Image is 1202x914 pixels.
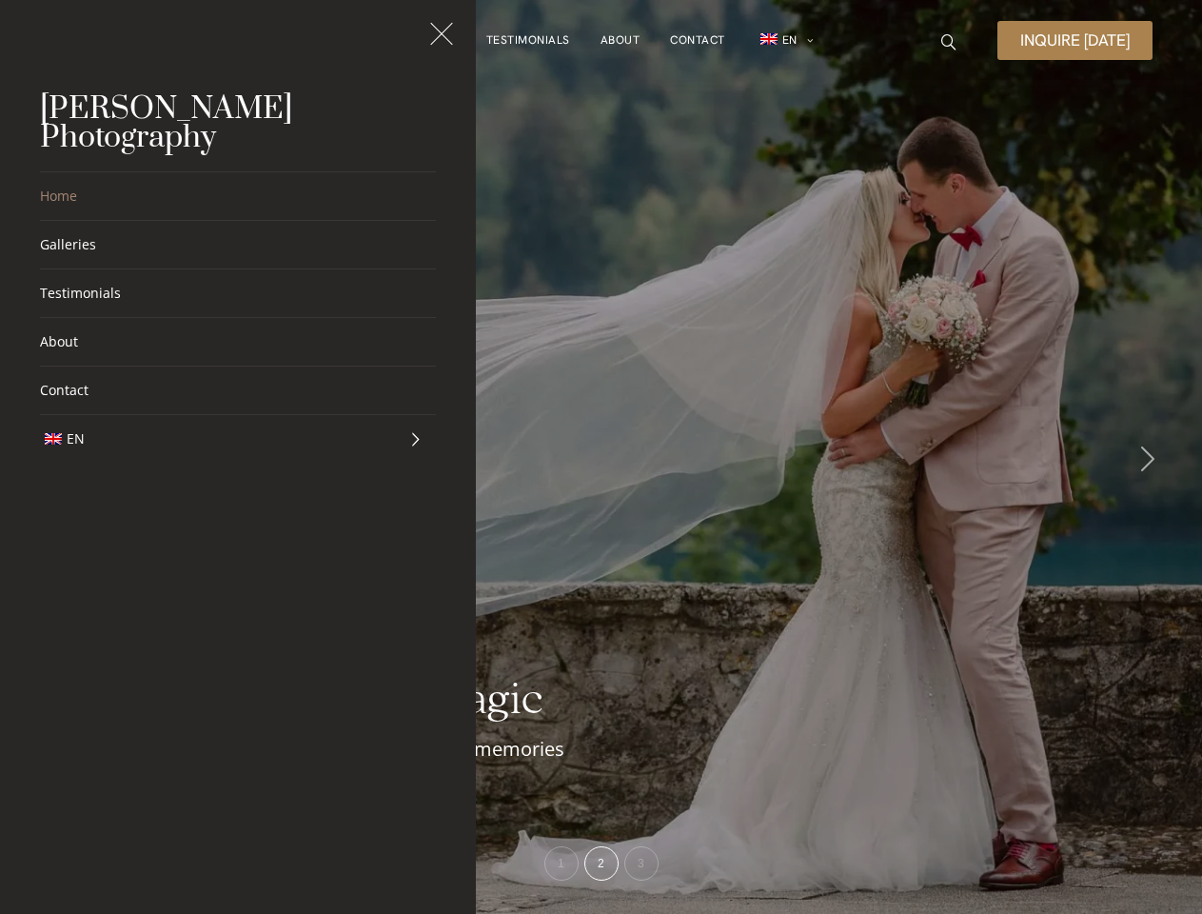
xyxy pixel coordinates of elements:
[997,21,1153,60] a: Inquire [DATE]
[40,415,396,463] a: en_GBEN
[932,25,966,59] a: icon-magnifying-glass34
[67,429,85,447] span: EN
[40,367,436,414] a: Contact
[1020,32,1130,49] span: Inquire [DATE]
[782,32,798,48] span: EN
[40,172,436,220] a: Home
[40,269,436,317] a: Testimonials
[40,221,436,268] a: Galleries
[638,857,644,870] span: 3
[598,857,604,870] span: 2
[558,857,564,870] span: 1
[756,21,814,60] a: en_GBEN
[486,21,570,59] a: Testimonials
[40,318,436,366] a: About
[670,21,725,59] a: Contact
[40,89,292,157] a: [PERSON_NAME] Photography
[760,33,778,45] img: EN
[45,433,62,445] img: EN
[601,21,640,59] a: About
